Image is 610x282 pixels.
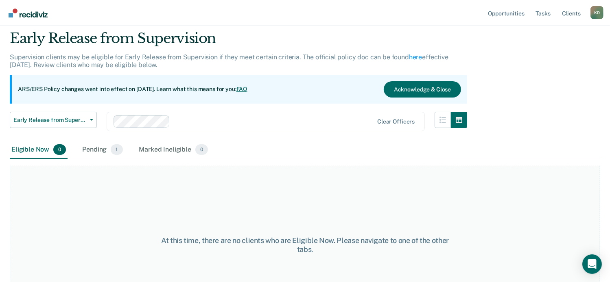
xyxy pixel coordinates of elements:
div: Open Intercom Messenger [582,254,602,274]
div: Pending1 [81,141,124,159]
p: Supervision clients may be eligible for Early Release from Supervision if they meet certain crite... [10,53,448,69]
a: FAQ [236,86,248,92]
div: At this time, there are no clients who are Eligible Now. Please navigate to one of the other tabs. [157,236,453,254]
div: Early Release from Supervision [10,30,467,53]
span: 1 [111,144,122,155]
a: here [409,53,422,61]
div: Clear officers [377,118,415,125]
button: Early Release from Supervision [10,112,97,128]
div: Eligible Now0 [10,141,68,159]
button: Acknowledge & Close [384,81,461,98]
span: 0 [53,144,66,155]
p: ARS/ERS Policy changes went into effect on [DATE]. Learn what this means for you: [18,85,247,93]
img: Recidiviz [9,9,48,17]
span: 0 [195,144,208,155]
div: Marked Ineligible0 [138,141,210,159]
span: Early Release from Supervision [13,117,87,124]
button: Profile dropdown button [590,6,603,19]
div: K D [590,6,603,19]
